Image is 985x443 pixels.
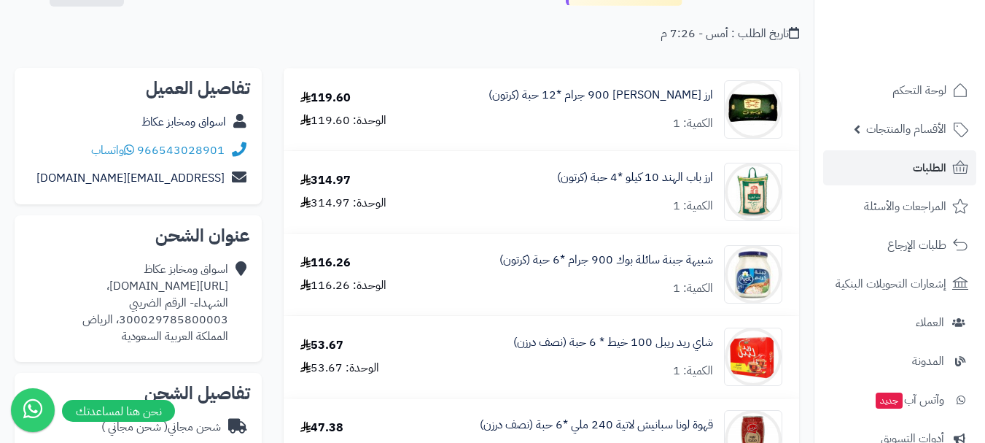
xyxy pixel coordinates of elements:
[137,142,225,159] a: 966543028901
[101,418,168,436] span: ( شحن مجاني )
[499,252,713,269] a: شبيهة جبنة سائلة بوك 900 جرام *6 حبة (كرتون)
[91,142,134,159] a: واتساب
[488,87,713,104] a: ارز [PERSON_NAME] 900 جرام *12 حبة (كرتون)
[823,228,976,263] a: طلبات الإرجاع
[300,337,343,354] div: 53.67
[823,305,976,340] a: العملاء
[300,172,351,189] div: 314.97
[300,112,386,129] div: الوحدة: 119.60
[300,195,386,212] div: الوحدة: 314.97
[673,363,713,380] div: الكمية: 1
[913,158,946,178] span: الطلبات
[36,169,225,187] a: [EMAIL_ADDRESS][DOMAIN_NAME]
[823,73,976,108] a: لوحة التحكم
[912,351,944,371] span: المدونة
[725,328,782,386] img: 1747340295-8720608616855-1000x1000-90x90.jpg
[836,274,946,294] span: إشعارات التحويلات البنكية
[725,245,782,304] img: 1747327535-Mw8PPDbBzxSdZex0J8I4rzYKWpBza08u-90x90.jpg
[26,227,250,244] h2: عنوان الشحن
[300,360,379,377] div: الوحدة: 53.67
[725,163,782,221] img: 1747280128-NtT236JzVEuseFkAqCcRUWtZs61NAHCb-90x90.jpg
[866,119,946,139] span: الأقسام والمنتجات
[557,169,713,186] a: ارز باب الهند 10 كيلو *4 حبة (كرتون)
[141,113,226,131] a: اسواق ومخابز عكاظ
[823,150,976,185] a: الطلبات
[300,255,351,271] div: 116.26
[673,115,713,132] div: الكمية: 1
[823,266,976,301] a: إشعارات التحويلات البنكية
[874,390,944,410] span: وآتس آب
[101,419,221,436] div: شحن مجاني
[892,80,946,101] span: لوحة التحكم
[26,385,250,402] h2: تفاصيل الشحن
[26,80,250,97] h2: تفاصيل العميل
[480,417,713,434] a: قهوة لونا سبانيش لاتية 240 ملي *6 حبة (نصف درزن)
[673,198,713,215] div: الكمية: 1
[886,34,971,64] img: logo-2.png
[823,344,976,379] a: المدونة
[876,393,903,409] span: جديد
[823,382,976,417] a: وآتس آبجديد
[916,312,944,333] span: العملاء
[300,420,343,436] div: 47.38
[661,26,799,42] div: تاريخ الطلب : أمس - 7:26 م
[300,277,386,294] div: الوحدة: 116.26
[513,334,713,351] a: شاي ريد ريبل 100 خيط * 6 حبة (نصف درزن)
[300,90,351,107] div: 119.60
[823,189,976,224] a: المراجعات والأسئلة
[26,261,228,344] div: اسواق ومخابز عكاظ [URL][DOMAIN_NAME]، الشهداء- الرقم الضريبي 300029785800003، الرياض المملكة العر...
[887,235,946,255] span: طلبات الإرجاع
[864,196,946,217] span: المراجعات والأسئلة
[725,80,782,139] img: 1747278120-enhanced_image-90x90.jpg
[673,280,713,297] div: الكمية: 1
